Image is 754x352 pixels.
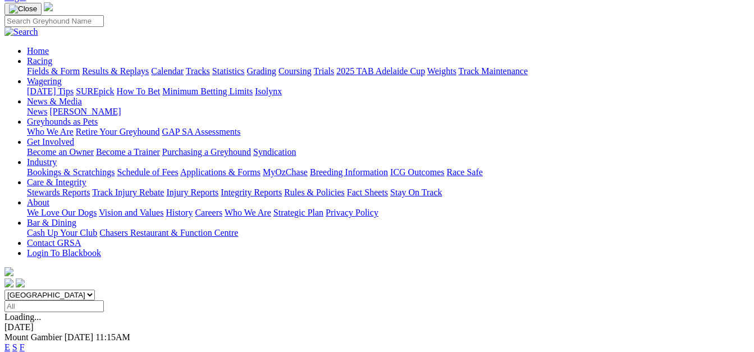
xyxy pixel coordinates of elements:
a: Grading [247,66,276,76]
a: Weights [427,66,456,76]
a: Stay On Track [390,188,442,197]
a: About [27,198,49,207]
span: Loading... [4,312,41,322]
img: logo-grsa-white.png [4,267,13,276]
div: Racing [27,66,750,76]
a: Retire Your Greyhound [76,127,160,136]
a: Strategic Plan [273,208,323,217]
a: SUREpick [76,86,114,96]
a: Cash Up Your Club [27,228,97,237]
a: Rules & Policies [284,188,345,197]
a: Industry [27,157,57,167]
a: 2025 TAB Adelaide Cup [336,66,425,76]
a: Breeding Information [310,167,388,177]
a: News [27,107,47,116]
span: 11:15AM [95,332,130,342]
a: Race Safe [446,167,482,177]
input: Select date [4,300,104,312]
a: Trials [313,66,334,76]
a: Syndication [253,147,296,157]
div: Care & Integrity [27,188,750,198]
img: Close [9,4,37,13]
div: Bar & Dining [27,228,750,238]
a: Racing [27,56,52,66]
a: Vision and Values [99,208,163,217]
div: [DATE] [4,322,750,332]
a: S [12,342,17,352]
a: GAP SA Assessments [162,127,241,136]
a: News & Media [27,97,82,106]
a: Coursing [278,66,312,76]
a: Fields & Form [27,66,80,76]
a: Stewards Reports [27,188,90,197]
a: Become an Owner [27,147,94,157]
a: ICG Outcomes [390,167,444,177]
span: Mount Gambier [4,332,62,342]
a: Care & Integrity [27,177,86,187]
div: Get Involved [27,147,750,157]
a: Wagering [27,76,62,86]
a: Bookings & Scratchings [27,167,115,177]
a: Greyhounds as Pets [27,117,98,126]
a: Statistics [212,66,245,76]
a: History [166,208,193,217]
a: E [4,342,10,352]
a: Applications & Forms [180,167,261,177]
img: twitter.svg [16,278,25,287]
a: Who We Are [225,208,271,217]
a: F [20,342,25,352]
a: Minimum Betting Limits [162,86,253,96]
a: Results & Replays [82,66,149,76]
div: Greyhounds as Pets [27,127,750,137]
a: Purchasing a Greyhound [162,147,251,157]
a: Contact GRSA [27,238,81,248]
a: Fact Sheets [347,188,388,197]
a: Become a Trainer [96,147,160,157]
a: Calendar [151,66,184,76]
a: Schedule of Fees [117,167,178,177]
img: Search [4,27,38,37]
a: [PERSON_NAME] [49,107,121,116]
a: [DATE] Tips [27,86,74,96]
a: Get Involved [27,137,74,147]
a: Tracks [186,66,210,76]
a: Who We Are [27,127,74,136]
a: Home [27,46,49,56]
div: About [27,208,750,218]
a: Careers [195,208,222,217]
a: Integrity Reports [221,188,282,197]
a: Chasers Restaurant & Function Centre [99,228,238,237]
div: News & Media [27,107,750,117]
div: Wagering [27,86,750,97]
a: Isolynx [255,86,282,96]
a: We Love Our Dogs [27,208,97,217]
a: MyOzChase [263,167,308,177]
a: Track Injury Rebate [92,188,164,197]
img: logo-grsa-white.png [44,2,53,11]
a: Injury Reports [166,188,218,197]
span: [DATE] [65,332,94,342]
button: Toggle navigation [4,3,42,15]
input: Search [4,15,104,27]
a: Bar & Dining [27,218,76,227]
img: facebook.svg [4,278,13,287]
a: Privacy Policy [326,208,378,217]
a: Track Maintenance [459,66,528,76]
a: Login To Blackbook [27,248,101,258]
div: Industry [27,167,750,177]
a: How To Bet [117,86,161,96]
